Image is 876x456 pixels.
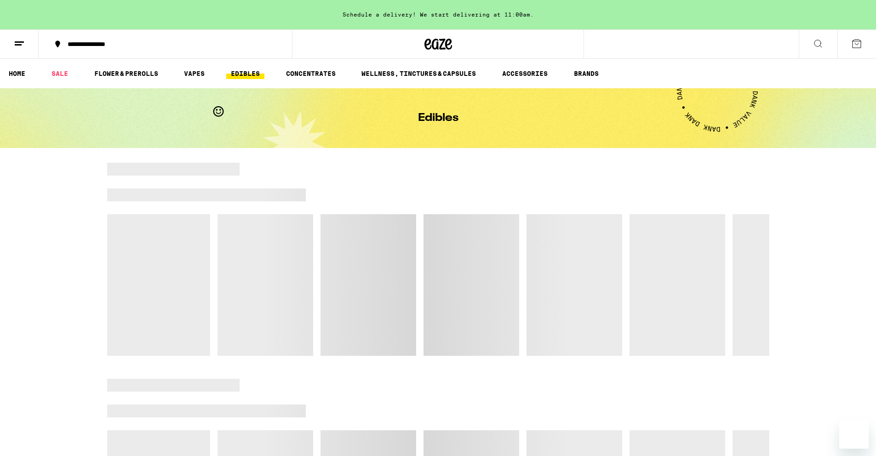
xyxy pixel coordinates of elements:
[498,68,552,79] a: ACCESSORIES
[569,68,603,79] a: BRANDS
[281,68,340,79] a: CONCENTRATES
[90,68,163,79] a: FLOWER & PREROLLS
[357,68,481,79] a: WELLNESS, TINCTURES & CAPSULES
[179,68,209,79] a: VAPES
[226,68,264,79] a: EDIBLES
[418,113,458,124] h1: Edibles
[4,68,30,79] a: HOME
[839,419,869,449] iframe: Button to launch messaging window
[47,68,73,79] a: SALE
